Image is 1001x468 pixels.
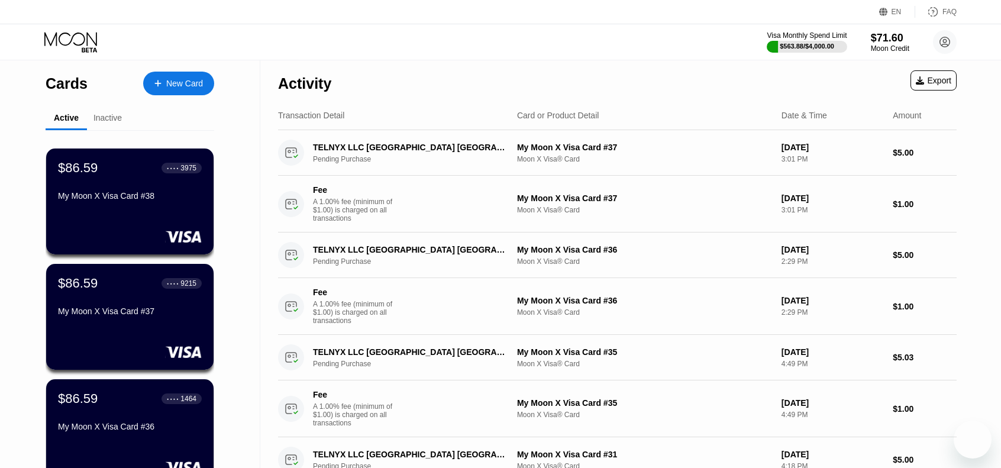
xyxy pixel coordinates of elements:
[517,111,599,120] div: Card or Product Detail
[46,75,88,92] div: Cards
[517,411,772,419] div: Moon X Visa® Card
[893,148,957,157] div: $5.00
[278,380,957,437] div: FeeA 1.00% fee (minimum of $1.00) is charged on all transactionsMy Moon X Visa Card #35Moon X Vis...
[313,155,519,163] div: Pending Purchase
[180,395,196,403] div: 1464
[782,308,883,317] div: 2:29 PM
[517,360,772,368] div: Moon X Visa® Card
[767,31,847,53] div: Visa Monthly Spend Limit$563.88/$4,000.00
[517,143,772,152] div: My Moon X Visa Card #37
[782,206,883,214] div: 3:01 PM
[517,296,772,305] div: My Moon X Visa Card #36
[942,8,957,16] div: FAQ
[313,347,505,357] div: TELNYX LLC [GEOGRAPHIC_DATA] [GEOGRAPHIC_DATA]
[313,360,519,368] div: Pending Purchase
[143,72,214,95] div: New Card
[871,32,909,53] div: $71.60Moon Credit
[517,347,772,357] div: My Moon X Visa Card #35
[782,450,883,459] div: [DATE]
[313,300,402,325] div: A 1.00% fee (minimum of $1.00) is charged on all transactions
[782,347,883,357] div: [DATE]
[782,257,883,266] div: 2:29 PM
[313,402,402,427] div: A 1.00% fee (minimum of $1.00) is charged on all transactions
[915,6,957,18] div: FAQ
[782,245,883,254] div: [DATE]
[313,185,396,195] div: Fee
[892,8,902,16] div: EN
[954,421,992,459] iframe: Bouton de lancement de la fenêtre de messagerie
[58,191,202,201] div: My Moon X Visa Card #38
[893,353,957,362] div: $5.03
[782,193,883,203] div: [DATE]
[313,288,396,297] div: Fee
[517,245,772,254] div: My Moon X Visa Card #36
[916,76,951,85] div: Export
[893,111,921,120] div: Amount
[893,302,957,311] div: $1.00
[278,111,344,120] div: Transaction Detail
[313,245,505,254] div: TELNYX LLC [GEOGRAPHIC_DATA] [GEOGRAPHIC_DATA]
[313,143,505,152] div: TELNYX LLC [GEOGRAPHIC_DATA] [GEOGRAPHIC_DATA]
[167,282,179,285] div: ● ● ● ●
[893,455,957,464] div: $5.00
[93,113,122,122] div: Inactive
[782,143,883,152] div: [DATE]
[893,199,957,209] div: $1.00
[313,257,519,266] div: Pending Purchase
[278,75,331,92] div: Activity
[780,43,834,50] div: $563.88 / $4,000.00
[46,264,214,370] div: $86.59● ● ● ●9215My Moon X Visa Card #37
[871,44,909,53] div: Moon Credit
[782,398,883,408] div: [DATE]
[313,450,505,459] div: TELNYX LLC [GEOGRAPHIC_DATA] [GEOGRAPHIC_DATA]
[278,278,957,335] div: FeeA 1.00% fee (minimum of $1.00) is charged on all transactionsMy Moon X Visa Card #36Moon X Vis...
[782,111,827,120] div: Date & Time
[278,233,957,278] div: TELNYX LLC [GEOGRAPHIC_DATA] [GEOGRAPHIC_DATA]Pending PurchaseMy Moon X Visa Card #36Moon X Visa®...
[517,308,772,317] div: Moon X Visa® Card
[278,176,957,233] div: FeeA 1.00% fee (minimum of $1.00) is charged on all transactionsMy Moon X Visa Card #37Moon X Vis...
[782,155,883,163] div: 3:01 PM
[278,335,957,380] div: TELNYX LLC [GEOGRAPHIC_DATA] [GEOGRAPHIC_DATA]Pending PurchaseMy Moon X Visa Card #35Moon X Visa®...
[166,79,203,89] div: New Card
[517,398,772,408] div: My Moon X Visa Card #35
[180,164,196,172] div: 3975
[767,31,847,40] div: Visa Monthly Spend Limit
[893,250,957,260] div: $5.00
[58,160,98,176] div: $86.59
[782,360,883,368] div: 4:49 PM
[54,113,79,122] div: Active
[46,149,214,254] div: $86.59● ● ● ●3975My Moon X Visa Card #38
[313,390,396,399] div: Fee
[167,166,179,170] div: ● ● ● ●
[180,279,196,288] div: 9215
[517,155,772,163] div: Moon X Visa® Card
[517,257,772,266] div: Moon X Visa® Card
[910,70,957,91] div: Export
[58,422,202,431] div: My Moon X Visa Card #36
[879,6,915,18] div: EN
[517,193,772,203] div: My Moon X Visa Card #37
[782,296,883,305] div: [DATE]
[278,130,957,176] div: TELNYX LLC [GEOGRAPHIC_DATA] [GEOGRAPHIC_DATA]Pending PurchaseMy Moon X Visa Card #37Moon X Visa®...
[58,276,98,291] div: $86.59
[893,404,957,414] div: $1.00
[517,450,772,459] div: My Moon X Visa Card #31
[782,411,883,419] div: 4:49 PM
[313,198,402,222] div: A 1.00% fee (minimum of $1.00) is charged on all transactions
[871,32,909,44] div: $71.60
[517,206,772,214] div: Moon X Visa® Card
[58,391,98,406] div: $86.59
[167,397,179,401] div: ● ● ● ●
[58,306,202,316] div: My Moon X Visa Card #37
